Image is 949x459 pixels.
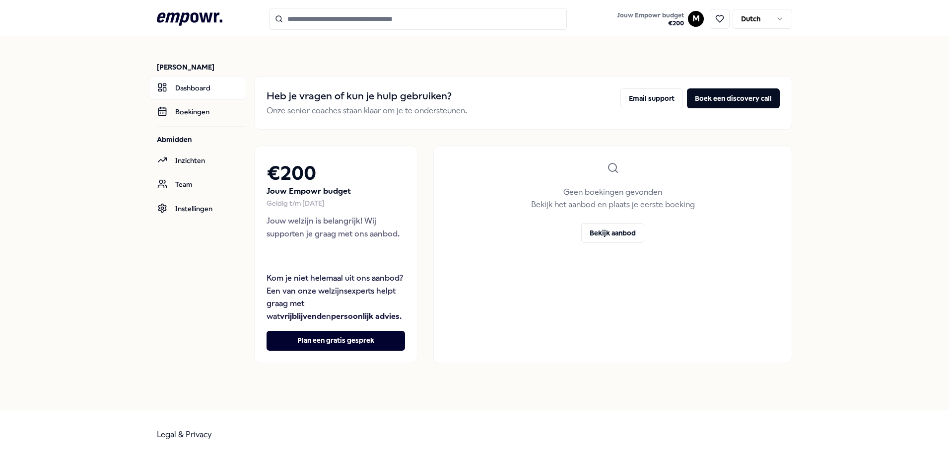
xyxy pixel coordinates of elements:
[267,88,467,104] h2: Heb je vragen of kun je hulp gebruiken?
[267,198,405,209] div: Geldig t/m [DATE]
[581,223,644,243] button: Bekijk aanbod
[149,100,246,124] a: Boekingen
[620,88,683,117] a: Email support
[267,104,467,117] p: Onze senior coaches staan klaar om je te ondersteunen.
[149,76,246,100] a: Dashboard
[149,172,246,196] a: Team
[617,19,684,27] span: € 200
[267,185,405,198] p: Jouw Empowr budget
[149,197,246,221] a: Instellingen
[157,135,246,145] p: Abmidden
[149,149,246,172] a: Inzichten
[157,430,212,439] a: Legal & Privacy
[267,331,405,351] button: Plan een gratis gesprek
[267,158,405,189] h2: € 200
[613,8,688,29] a: Jouw Empowr budget€200
[267,215,405,240] p: Jouw welzijn is belangrijk! Wij supporten je graag met ons aanbod.
[331,311,400,321] strong: persoonlijk advies
[280,311,322,321] strong: vrijblijvend
[531,186,695,211] p: Geen boekingen gevonden Bekijk het aanbod en plaats je eerste boeking
[157,62,246,72] p: [PERSON_NAME]
[267,272,405,322] p: Kom je niet helemaal uit ons aanbod? Een van onze welzijnsexperts helpt graag met wat en .
[688,11,704,27] button: M
[617,11,684,19] span: Jouw Empowr budget
[620,88,683,108] button: Email support
[687,88,780,108] button: Boek een discovery call
[269,8,567,30] input: Search for products, categories or subcategories
[615,9,686,29] button: Jouw Empowr budget€200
